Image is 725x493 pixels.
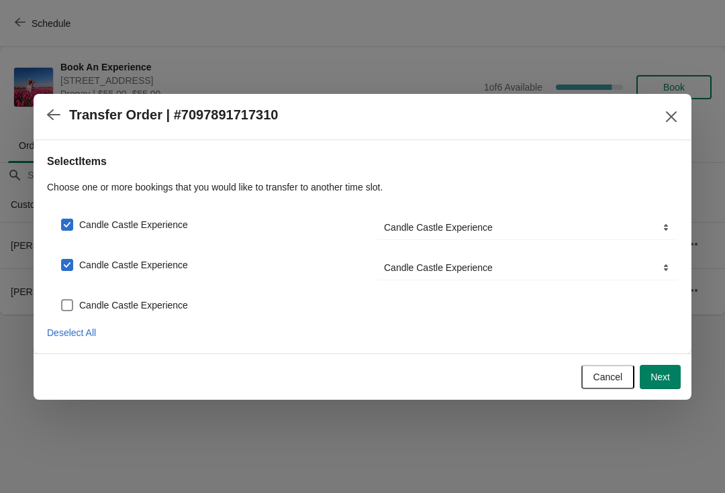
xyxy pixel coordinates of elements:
[47,180,678,194] p: Choose one or more bookings that you would like to transfer to another time slot.
[47,154,678,170] h2: Select Items
[79,258,188,272] span: Candle Castle Experience
[640,365,681,389] button: Next
[650,372,670,382] span: Next
[79,218,188,231] span: Candle Castle Experience
[659,105,683,129] button: Close
[79,298,188,312] span: Candle Castle Experience
[69,107,278,123] h2: Transfer Order | #7097891717310
[593,372,623,382] span: Cancel
[47,327,96,338] span: Deselect All
[42,321,101,345] button: Deselect All
[581,365,635,389] button: Cancel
